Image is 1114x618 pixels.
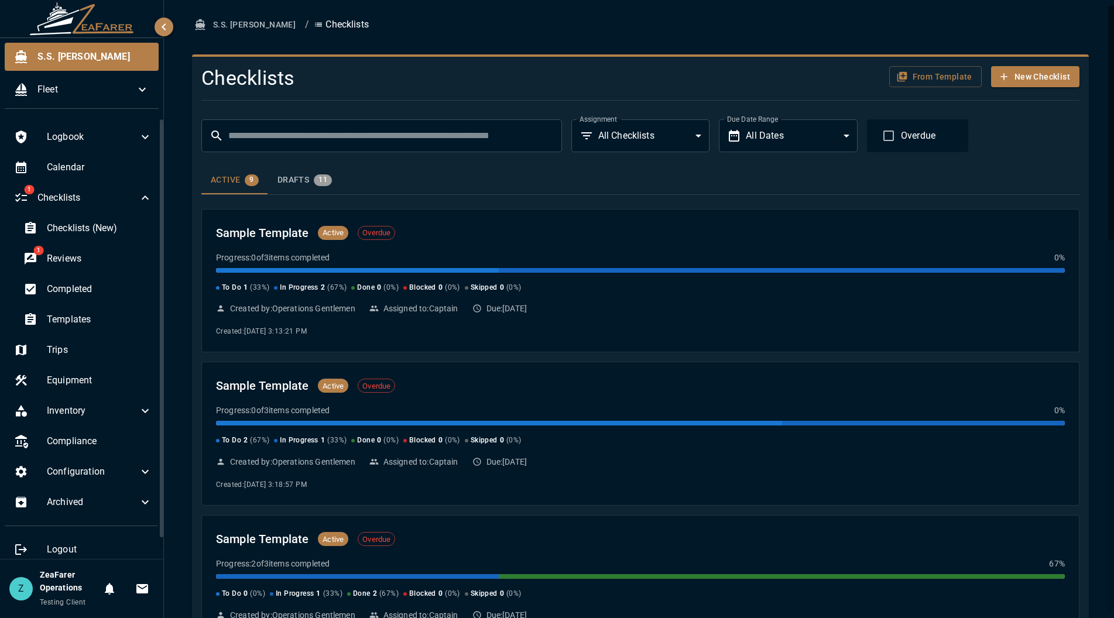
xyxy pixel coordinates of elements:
[222,435,241,447] span: To Do
[486,303,527,314] p: Due: [DATE]
[5,123,162,151] div: Logbook
[383,303,458,314] p: Assigned to: Captain
[500,588,504,600] span: 0
[201,66,784,91] h4: Checklists
[358,534,395,545] span: Overdue
[29,2,135,35] img: ZeaFarer Logo
[471,588,498,600] span: Skipped
[47,465,138,479] span: Configuration
[230,303,355,314] p: Created by: Operations Gentlemen
[5,458,162,486] div: Configuration
[383,435,399,447] span: ( 0 %)
[47,313,152,327] span: Templates
[991,66,1079,88] button: New Checklist
[9,577,33,600] div: Z
[245,176,258,184] span: 9
[222,588,241,600] span: To Do
[244,588,248,600] span: 0
[250,588,265,600] span: ( 0 %)
[47,434,152,448] span: Compliance
[201,166,1079,194] div: checklist tabs
[47,252,152,266] span: Reviews
[230,456,355,468] p: Created by: Operations Gentlemen
[357,282,375,294] span: Done
[14,245,162,273] div: 1Reviews
[438,282,443,294] span: 0
[33,246,43,255] span: 1
[47,130,138,144] span: Logbook
[318,227,348,239] span: Active
[216,480,307,489] span: Created: [DATE] 3:18:57 PM
[47,404,138,418] span: Inventory
[471,435,498,447] span: Skipped
[327,282,347,294] span: ( 67 %)
[373,588,377,600] span: 2
[377,435,381,447] span: 0
[216,327,307,335] span: Created: [DATE] 3:13:21 PM
[5,75,159,104] div: Fleet
[5,397,162,425] div: Inventory
[216,530,309,548] h2: Sample Template
[438,588,443,600] span: 0
[244,282,248,294] span: 1
[250,435,269,447] span: ( 67 %)
[445,282,460,294] span: ( 0 %)
[47,543,152,557] span: Logout
[358,227,395,239] span: Overdue
[318,380,348,392] span: Active
[353,588,371,600] span: Done
[216,224,309,242] h2: Sample Template
[445,588,460,600] span: ( 0 %)
[889,66,982,88] button: From Template
[500,435,504,447] span: 0
[216,558,330,569] p: Progress: 2 of 3 items completed
[47,221,152,235] span: Checklists (New)
[314,176,332,184] span: 11
[14,305,162,334] div: Templates
[321,435,325,447] span: 1
[192,14,300,36] button: S.S. [PERSON_NAME]
[5,535,162,564] div: Logout
[500,282,504,294] span: 0
[409,588,436,600] span: Blocked
[377,282,381,294] span: 0
[383,456,458,468] p: Assigned to: Captain
[323,588,342,600] span: ( 33 %)
[14,214,162,242] div: Checklists (New)
[131,577,154,600] button: Invitations
[727,114,778,124] label: Due Date Range
[445,435,460,447] span: ( 0 %)
[280,282,318,294] span: In Progress
[1049,558,1064,569] p: 67 %
[250,282,269,294] span: ( 33 %)
[506,588,522,600] span: ( 0 %)
[280,435,318,447] span: In Progress
[216,404,330,416] p: Progress: 0 of 3 items completed
[98,577,121,600] button: Notifications
[746,119,858,152] div: All Dates
[5,43,159,71] div: S.S. [PERSON_NAME]
[47,160,152,174] span: Calendar
[438,435,443,447] span: 0
[409,282,436,294] span: Blocked
[5,184,162,212] div: 1Checklists
[901,129,935,143] span: Overdue
[305,18,309,32] li: /
[14,275,162,303] div: Completed
[506,435,522,447] span: ( 0 %)
[409,435,436,447] span: Blocked
[277,174,332,186] div: Drafts
[5,366,162,394] div: Equipment
[598,119,710,152] div: All Checklists
[47,282,152,296] span: Completed
[40,569,98,595] h6: ZeaFarer Operations
[37,191,138,205] span: Checklists
[471,282,498,294] span: Skipped
[1054,252,1065,263] p: 0 %
[357,435,375,447] span: Done
[486,456,527,468] p: Due: [DATE]
[216,252,330,263] p: Progress: 0 of 3 items completed
[383,282,399,294] span: ( 0 %)
[327,435,347,447] span: ( 33 %)
[276,588,314,600] span: In Progress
